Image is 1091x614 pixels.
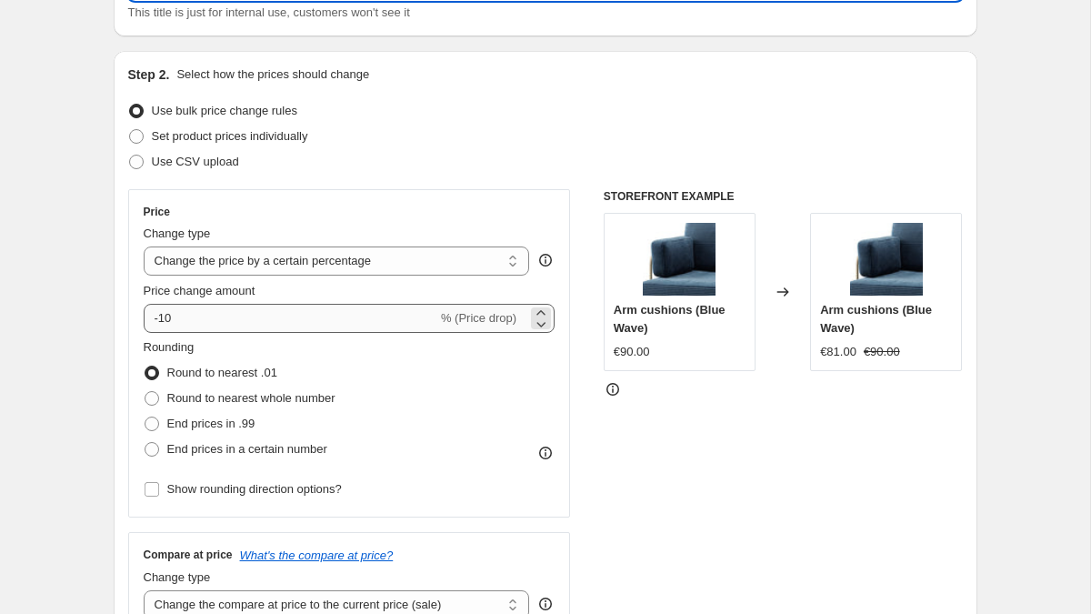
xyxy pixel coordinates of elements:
span: Rounding [144,340,195,354]
span: Change type [144,226,211,240]
span: This title is just for internal use, customers won't see it [128,5,410,19]
span: Arm cushions (Blue Wave) [820,303,932,335]
strike: €90.00 [864,343,900,361]
h6: STOREFRONT EXAMPLE [604,189,963,204]
span: Use CSV upload [152,155,239,168]
h2: Step 2. [128,65,170,84]
span: Change type [144,570,211,584]
button: What's the compare at price? [240,549,394,562]
span: Set product prices individually [152,129,308,143]
span: End prices in .99 [167,417,255,430]
span: Round to nearest whole number [167,391,335,405]
span: End prices in a certain number [167,442,327,456]
div: €81.00 [820,343,856,361]
div: help [536,595,555,613]
span: Price change amount [144,284,255,297]
span: % (Price drop) [441,311,516,325]
img: Arm_cushions_4_80x.jpg [850,223,923,296]
span: Arm cushions (Blue Wave) [614,303,726,335]
div: €90.00 [614,343,650,361]
span: Use bulk price change rules [152,104,297,117]
span: Round to nearest .01 [167,366,277,379]
h3: Price [144,205,170,219]
span: Show rounding direction options? [167,482,342,496]
h3: Compare at price [144,548,233,562]
p: Select how the prices should change [176,65,369,84]
div: help [536,251,555,269]
input: -15 [144,304,437,333]
img: Arm_cushions_4_80x.jpg [643,223,716,296]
